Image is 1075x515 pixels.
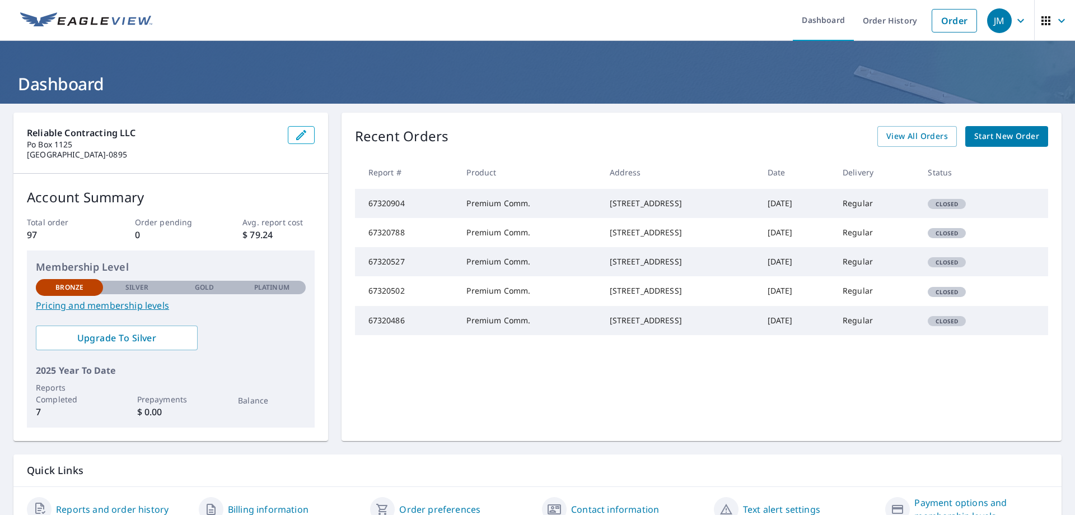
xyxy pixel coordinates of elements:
[27,126,279,140] p: Reliable Contracting LLC
[457,218,600,247] td: Premium Comm.
[457,156,600,189] th: Product
[36,259,306,275] p: Membership Level
[610,256,750,267] div: [STREET_ADDRESS]
[355,306,458,335] td: 67320486
[457,306,600,335] td: Premium Comm.
[36,364,306,377] p: 2025 Year To Date
[834,276,919,305] td: Regular
[929,258,965,266] span: Closed
[13,72,1062,95] h1: Dashboard
[242,228,314,242] p: $ 79.24
[137,393,204,405] p: Prepayments
[610,227,750,238] div: [STREET_ADDRESS]
[929,288,965,296] span: Closed
[834,218,919,247] td: Regular
[834,156,919,189] th: Delivery
[36,299,306,312] a: Pricing and membership levels
[610,285,750,296] div: [STREET_ADDRESS]
[886,129,948,143] span: View All Orders
[355,276,458,305] td: 67320502
[45,332,189,344] span: Upgrade To Silver
[601,156,759,189] th: Address
[877,126,957,147] a: View All Orders
[355,189,458,218] td: 67320904
[457,276,600,305] td: Premium Comm.
[919,156,1017,189] th: Status
[55,282,83,293] p: Bronze
[834,189,919,218] td: Regular
[759,276,834,305] td: [DATE]
[610,198,750,209] div: [STREET_ADDRESS]
[355,156,458,189] th: Report #
[355,126,449,147] p: Recent Orders
[254,282,289,293] p: Platinum
[125,282,149,293] p: Silver
[27,216,99,228] p: Total order
[137,405,204,419] p: $ 0.00
[759,156,834,189] th: Date
[36,405,103,419] p: 7
[195,282,214,293] p: Gold
[135,216,207,228] p: Order pending
[20,12,152,29] img: EV Logo
[987,8,1012,33] div: JM
[929,229,965,237] span: Closed
[27,228,99,242] p: 97
[834,247,919,276] td: Regular
[27,150,279,160] p: [GEOGRAPHIC_DATA]-0895
[759,218,834,247] td: [DATE]
[759,189,834,218] td: [DATE]
[238,395,305,406] p: Balance
[27,187,315,207] p: Account Summary
[27,140,279,150] p: Po Box 1125
[610,315,750,326] div: [STREET_ADDRESS]
[932,9,977,33] a: Order
[834,306,919,335] td: Regular
[759,247,834,276] td: [DATE]
[355,218,458,247] td: 67320788
[242,216,314,228] p: Avg. report cost
[974,129,1039,143] span: Start New Order
[929,200,965,208] span: Closed
[36,326,198,350] a: Upgrade To Silver
[135,228,207,242] p: 0
[759,306,834,335] td: [DATE]
[457,189,600,218] td: Premium Comm.
[36,382,103,405] p: Reports Completed
[929,317,965,325] span: Closed
[965,126,1048,147] a: Start New Order
[457,247,600,276] td: Premium Comm.
[355,247,458,276] td: 67320527
[27,463,1048,477] p: Quick Links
